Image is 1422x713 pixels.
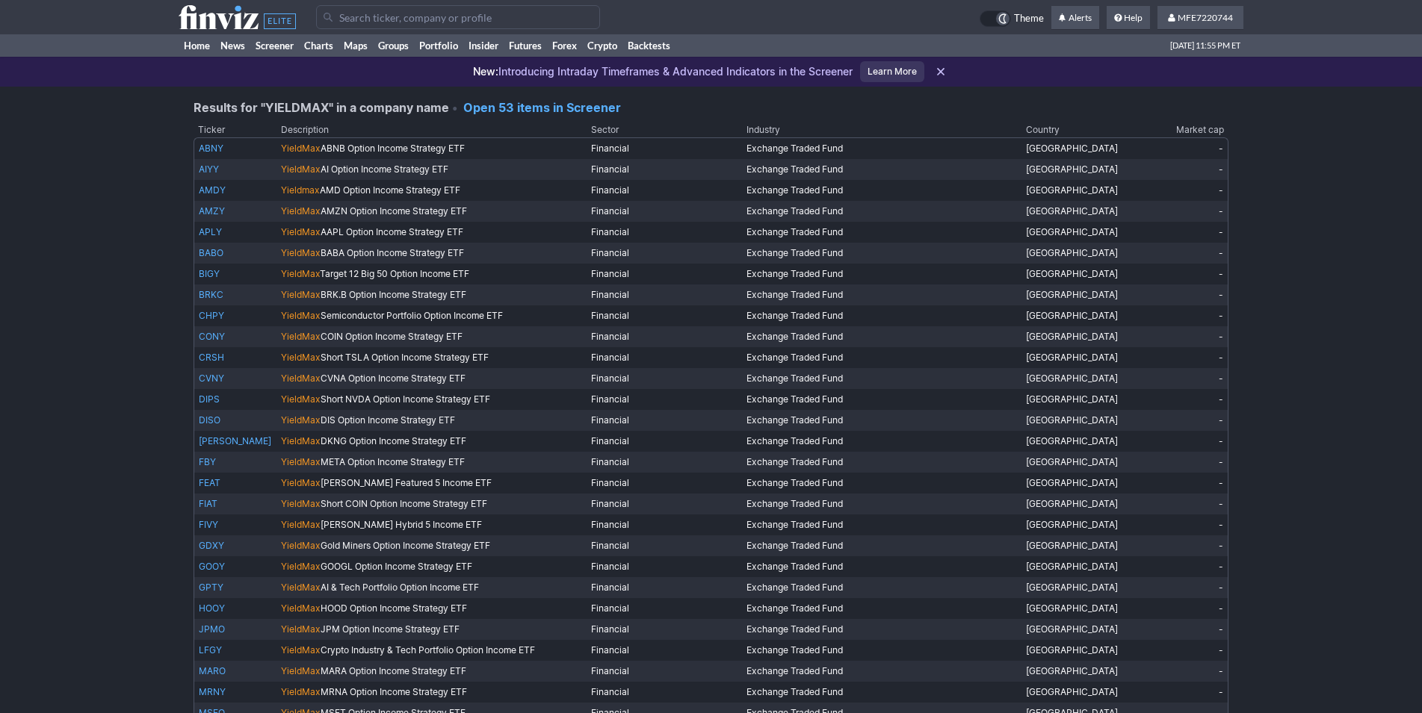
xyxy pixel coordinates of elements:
td: - [1125,535,1228,556]
td: AI Option Income Strategy ETF [276,159,587,180]
td: Financial [587,473,742,494]
td: Exchange Traded Fund [742,494,1021,514]
a: ABNY [199,143,223,154]
td: Exchange Traded Fund [742,452,1021,473]
a: CRSH [199,352,224,363]
td: Financial [587,410,742,431]
td: [GEOGRAPHIC_DATA] [1021,137,1125,159]
td: BRK.B Option Income Strategy ETF [276,284,587,305]
a: Learn More [860,61,924,82]
td: - [1125,514,1228,535]
a: Maps [339,34,373,57]
a: MFE7220744 [1157,6,1243,30]
td: [GEOGRAPHIC_DATA] [1021,640,1125,661]
td: Exchange Traded Fund [742,556,1021,577]
th: Industry [742,122,1021,137]
a: News [215,34,250,57]
h4: Results for "YIELDMAX" in a company name [194,87,1228,122]
span: YieldMax [281,456,321,467]
td: - [1125,452,1228,473]
td: [GEOGRAPHIC_DATA] [1021,473,1125,494]
span: YieldMax [281,289,321,300]
a: Backtests [622,34,676,57]
td: [GEOGRAPHIC_DATA] [1021,264,1125,284]
td: [GEOGRAPHIC_DATA] [1021,661,1125,682]
a: BRKC [199,289,223,300]
td: [GEOGRAPHIC_DATA] [1021,305,1125,326]
td: Exchange Traded Fund [742,326,1021,347]
span: YieldMax [281,540,321,551]
td: Short TSLA Option Income Strategy ETF [276,347,587,368]
td: - [1125,284,1228,305]
p: Introducing Intraday Timeframes & Advanced Indicators in the Screener [473,64,853,79]
td: Financial [587,326,742,347]
span: Theme [1014,10,1044,27]
a: LFGY [199,644,222,656]
td: AI & Tech Portfolio Option Income ETF [276,577,587,598]
td: - [1125,619,1228,640]
td: [GEOGRAPHIC_DATA] [1021,180,1125,201]
td: [GEOGRAPHIC_DATA] [1021,368,1125,389]
a: DIPS [199,393,220,405]
span: YieldMax [281,373,321,384]
span: YieldMax [281,414,321,426]
td: [GEOGRAPHIC_DATA] [1021,494,1125,514]
td: Financial [587,137,742,159]
span: YieldMax [281,519,321,530]
td: - [1125,159,1228,180]
a: FIAT [199,498,217,509]
td: [PERSON_NAME] Hybrid 5 Income ETF [276,514,587,535]
a: Alerts [1051,6,1099,30]
td: [GEOGRAPHIC_DATA] [1021,577,1125,598]
span: YieldMax [281,352,321,363]
a: CVNY [199,373,224,384]
td: Financial [587,368,742,389]
a: Forex [547,34,582,57]
td: [GEOGRAPHIC_DATA] [1021,284,1125,305]
td: Exchange Traded Fund [742,514,1021,535]
span: YieldMax [281,561,321,572]
a: MRNY [199,686,226,697]
a: Open 53 items in Screener [463,100,621,115]
td: [GEOGRAPHIC_DATA] [1021,222,1125,243]
td: Financial [587,661,742,682]
td: [GEOGRAPHIC_DATA] [1021,682,1125,703]
td: - [1125,431,1228,452]
a: Charts [299,34,339,57]
td: [GEOGRAPHIC_DATA] [1021,452,1125,473]
td: - [1125,222,1228,243]
td: Financial [587,243,742,264]
td: Exchange Traded Fund [742,243,1021,264]
td: Exchange Traded Fund [742,473,1021,494]
td: Financial [587,389,742,410]
span: YieldMax [281,603,321,614]
td: Exchange Traded Fund [742,222,1021,243]
span: YieldMax [281,477,321,488]
a: Help [1107,6,1150,30]
td: - [1125,494,1228,514]
a: GDXY [199,540,224,551]
td: Financial [587,264,742,284]
td: - [1125,577,1228,598]
a: [PERSON_NAME] [199,435,271,446]
td: - [1125,201,1228,222]
td: [GEOGRAPHIC_DATA] [1021,619,1125,640]
td: [GEOGRAPHIC_DATA] [1021,598,1125,619]
td: [GEOGRAPHIC_DATA] [1021,326,1125,347]
a: Futures [504,34,547,57]
td: - [1125,137,1228,159]
a: Portfolio [414,34,463,57]
span: • [452,100,457,115]
a: BIGY [199,268,220,279]
td: Financial [587,556,742,577]
span: [DATE] 11:55 PM ET [1170,34,1240,57]
a: HOOY [199,603,225,614]
td: Exchange Traded Fund [742,410,1021,431]
a: AMDY [199,184,226,196]
td: Financial [587,452,742,473]
td: Exchange Traded Fund [742,201,1021,222]
td: - [1125,661,1228,682]
th: Description [276,122,587,137]
td: Exchange Traded Fund [742,661,1021,682]
a: DISO [199,414,220,426]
